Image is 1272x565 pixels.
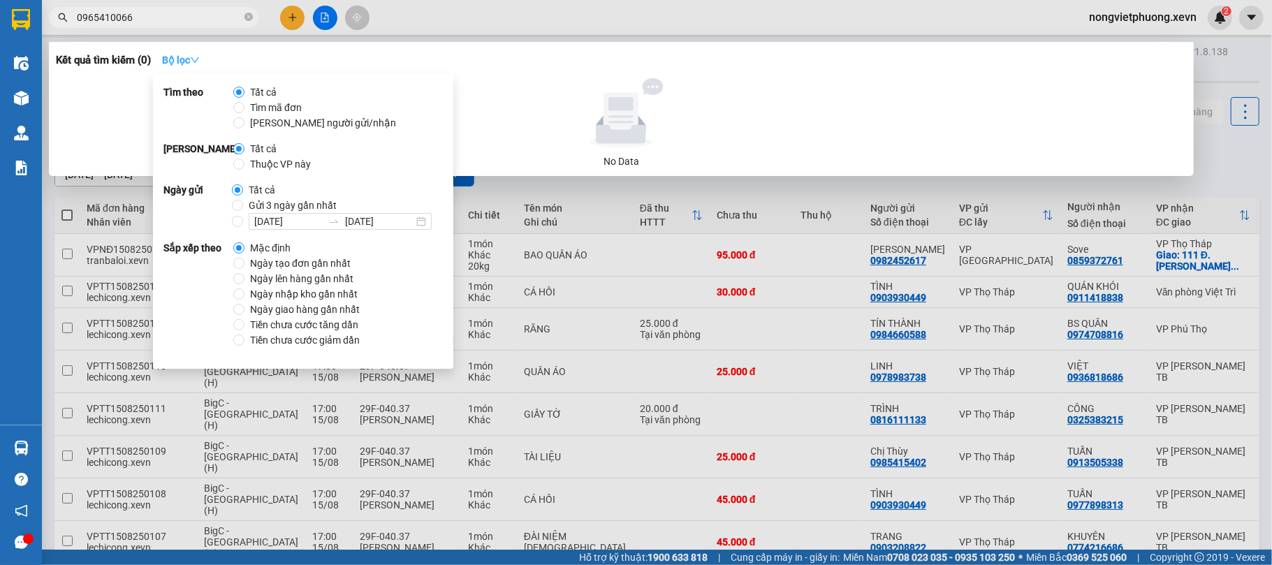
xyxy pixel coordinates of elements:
span: Tất cả [244,141,282,156]
span: search [58,13,68,22]
span: swap-right [328,216,339,227]
span: question-circle [15,473,28,486]
span: [PERSON_NAME] người gửi/nhận [244,115,402,131]
span: down [190,55,200,65]
span: message [15,536,28,549]
img: logo-vxr [12,9,30,30]
span: Ngày tạo đơn gần nhất [244,256,356,271]
span: Tất cả [244,85,282,100]
span: close-circle [244,13,253,21]
strong: Sắp xếp theo [163,240,233,348]
span: Gửi 3 ngày gần nhất [243,198,342,213]
span: Ngày giao hàng gần nhất [244,302,365,317]
img: solution-icon [14,161,29,175]
input: Ngày bắt đầu [254,214,323,229]
span: Tiền chưa cước giảm dần [244,332,365,348]
span: to [328,216,339,227]
strong: Bộ lọc [162,54,200,66]
span: Tiền chưa cước tăng dần [244,317,364,332]
strong: Ngày gửi [163,182,232,230]
span: Tìm mã đơn [244,100,307,115]
button: Bộ lọcdown [151,49,211,71]
img: warehouse-icon [14,91,29,105]
span: Thuộc VP này [244,156,316,172]
span: close-circle [244,11,253,24]
img: warehouse-icon [14,56,29,71]
strong: Tìm theo [163,85,233,131]
span: Tất cả [243,182,281,198]
div: No Data [61,154,1181,169]
strong: [PERSON_NAME] [163,141,233,172]
img: warehouse-icon [14,441,29,455]
span: Ngày nhập kho gần nhất [244,286,363,302]
input: Ngày kết thúc [345,214,414,229]
h3: Kết quả tìm kiếm ( 0 ) [56,53,151,68]
input: Tìm tên, số ĐT hoặc mã đơn [77,10,242,25]
span: Mặc định [244,240,296,256]
span: notification [15,504,28,518]
img: warehouse-icon [14,126,29,140]
span: Ngày lên hàng gần nhất [244,271,359,286]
